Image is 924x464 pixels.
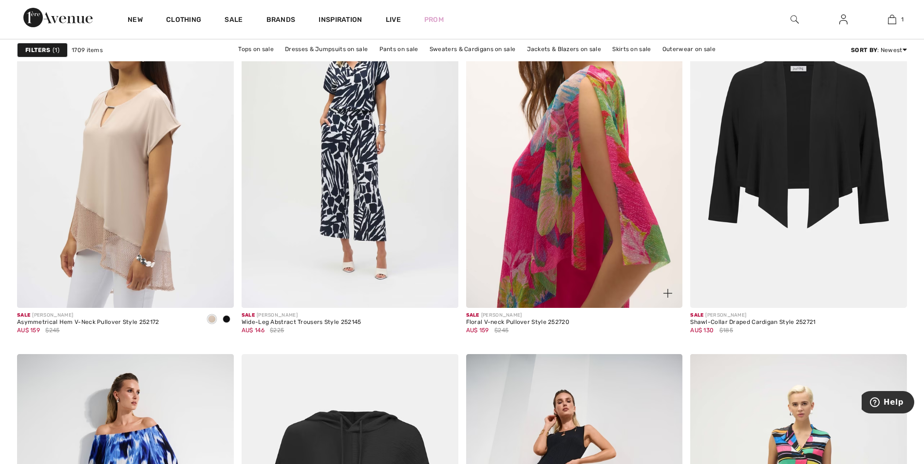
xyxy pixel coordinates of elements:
[25,46,50,54] strong: Filters
[270,326,284,335] span: $225
[45,326,59,335] span: $245
[219,312,234,328] div: Black/Silver
[690,327,714,334] span: AU$ 130
[17,312,159,319] div: [PERSON_NAME]
[166,16,201,26] a: Clothing
[375,43,423,55] a: Pants on sale
[868,14,916,25] a: 1
[831,14,855,26] a: Sign In
[17,319,159,326] div: Asymmetrical Hem V-Neck Pullover Style 252172
[466,327,489,334] span: AU$ 159
[72,46,103,54] span: 1709 items
[607,43,656,55] a: Skirts on sale
[690,312,815,319] div: [PERSON_NAME]
[424,15,444,25] a: Prom
[791,14,799,25] img: search the website
[719,326,733,335] span: $185
[23,8,93,27] img: 1ère Avenue
[658,43,720,55] a: Outerwear on sale
[233,43,279,55] a: Tops on sale
[663,289,672,298] img: plus_v2.svg
[690,312,703,318] span: Sale
[901,15,904,24] span: 1
[17,312,30,318] span: Sale
[690,319,815,326] div: Shawl-Collar Draped Cardigan Style 252721
[888,14,896,25] img: My Bag
[466,319,570,326] div: Floral V-neck Pullover Style 252720
[128,16,143,26] a: New
[386,15,401,25] a: Live
[851,46,907,54] div: : Newest
[242,327,264,334] span: AU$ 146
[466,312,570,319] div: [PERSON_NAME]
[53,46,59,54] span: 1
[242,312,361,319] div: [PERSON_NAME]
[242,312,255,318] span: Sale
[862,391,914,415] iframe: Opens a widget where you can find more information
[425,43,520,55] a: Sweaters & Cardigans on sale
[242,319,361,326] div: Wide-Leg Abstract Trousers Style 252145
[225,16,243,26] a: Sale
[205,312,219,328] div: Parchment/silver
[851,47,877,54] strong: Sort By
[494,326,509,335] span: $245
[280,43,373,55] a: Dresses & Jumpsuits on sale
[522,43,606,55] a: Jackets & Blazers on sale
[839,14,848,25] img: My Info
[17,327,40,334] span: AU$ 159
[266,16,296,26] a: Brands
[319,16,362,26] span: Inspiration
[466,312,479,318] span: Sale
